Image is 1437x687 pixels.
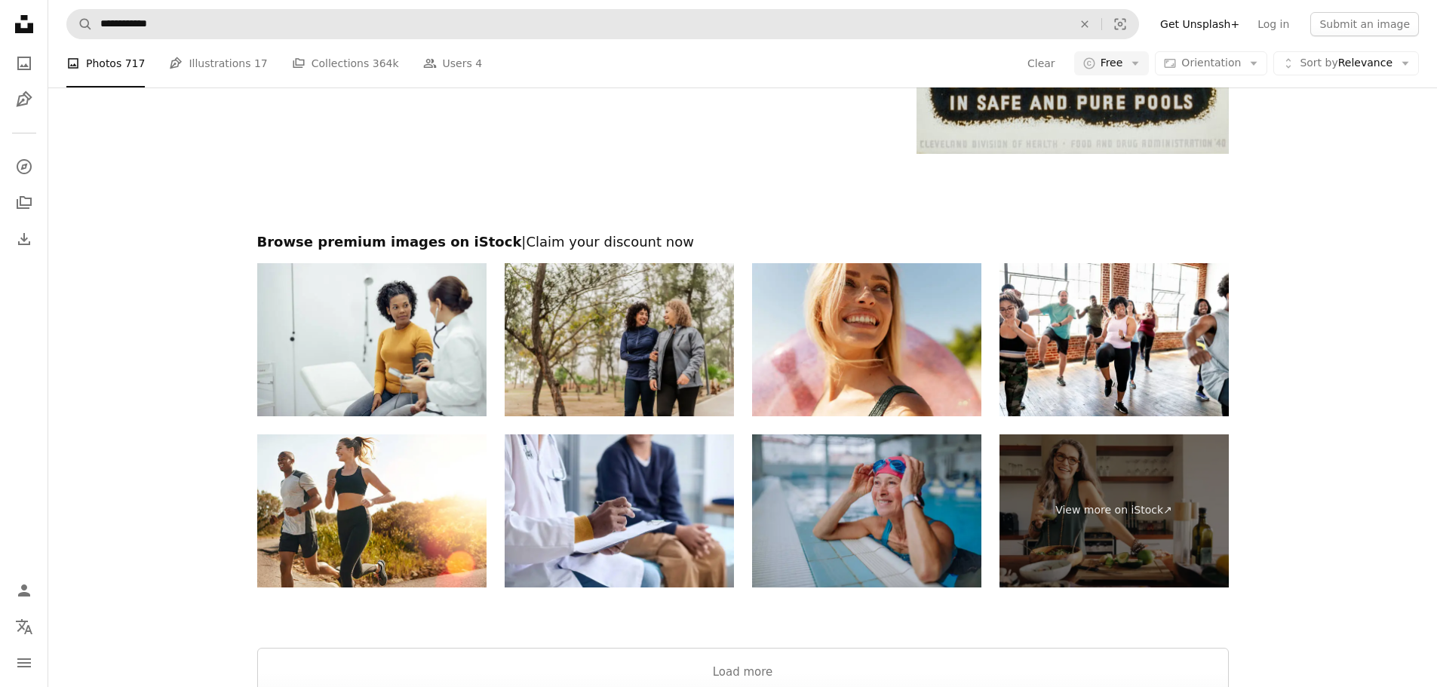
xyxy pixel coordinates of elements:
button: Orientation [1155,51,1267,75]
button: Menu [9,648,39,678]
a: Collections 364k [292,39,399,87]
a: Illustrations [9,84,39,115]
span: Orientation [1181,57,1241,69]
a: Log in [1248,12,1298,36]
a: Log in / Sign up [9,575,39,606]
a: View more on iStock↗ [999,434,1229,587]
button: Clear [1068,10,1101,38]
form: Find visuals sitewide [66,9,1139,39]
button: Sort byRelevance [1273,51,1419,75]
h2: Browse premium images on iStock [257,233,1229,251]
img: Doctor Holding Clipboard Consulting Child [505,434,734,587]
span: 17 [254,55,268,72]
a: Collections [9,188,39,218]
a: Home — Unsplash [9,9,39,42]
img: Happy senior woman in swimming pool, leaning on edge. [752,434,981,587]
button: Language [9,612,39,642]
a: Download History [9,224,39,254]
button: Submit an image [1310,12,1419,36]
span: 364k [373,55,399,72]
img: Mother and daughter talking while walking through the public park [505,263,734,416]
button: Visual search [1102,10,1138,38]
img: Doctor measuring blood pressure to a smiling woman. [257,263,487,416]
a: Explore [9,152,39,182]
a: Users 4 [423,39,483,87]
button: Search Unsplash [67,10,93,38]
a: Get Unsplash+ [1151,12,1248,36]
a: Illustrations 17 [169,39,267,87]
img: They keep each other going [257,434,487,587]
span: | Claim your discount now [521,234,694,250]
span: Free [1101,56,1123,71]
a: Photos [9,48,39,78]
span: Relevance [1300,56,1392,71]
button: Clear [1027,51,1056,75]
img: Happy woman at the beach [752,263,981,416]
button: Free [1074,51,1150,75]
span: Sort by [1300,57,1337,69]
img: Diverse people in an active dance class [999,263,1229,416]
span: 4 [475,55,482,72]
